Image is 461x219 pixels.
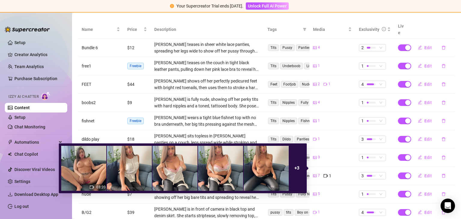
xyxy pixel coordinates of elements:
[267,26,300,33] span: Tags
[154,78,260,91] div: [PERSON_NAME] shows off her perfectly pedicured feet with bright red toenails, then uses them to ...
[313,137,317,141] span: video-camera
[78,20,124,39] th: Name
[437,153,450,162] button: delete
[413,79,437,89] button: Edit
[268,209,282,216] span: pussy
[413,61,437,71] button: Edit
[313,101,317,104] span: picture
[284,209,294,216] span: tits
[324,174,328,178] span: video-camera
[313,26,347,33] span: Media
[198,146,243,191] img: media
[152,146,197,191] img: media
[313,64,317,68] span: picture
[361,191,364,197] span: 1
[413,189,437,199] button: Edit
[151,20,264,39] th: Description
[8,140,13,145] span: thunderbolt
[318,209,320,215] span: 1
[318,63,320,69] span: 1
[418,100,422,104] span: edit
[313,119,317,123] span: picture
[244,146,289,191] img: media
[413,43,437,52] button: Edit
[78,94,124,112] td: boobs2
[441,199,455,213] div: Open Intercom Messenger
[14,149,57,159] span: Chat Copilot
[78,112,124,130] td: fishnet
[361,44,364,51] span: 2
[441,174,446,178] span: delete
[441,155,446,160] span: delete
[318,81,320,87] span: 2
[14,167,55,172] a: Discover Viral Videos
[127,26,142,33] span: Price
[78,130,124,148] td: dildo play
[14,74,62,83] a: Purchase Subscription
[313,174,317,178] span: picture
[248,4,287,8] span: Unlock Full AI Power
[14,115,26,120] a: Setup
[361,81,364,88] span: 4
[313,192,317,196] span: picture
[295,209,317,216] span: Boy on Girl
[394,20,409,39] th: Live
[437,171,450,181] button: delete
[361,99,364,106] span: 1
[14,105,30,110] a: Content
[14,137,57,147] span: Automations
[303,28,306,31] span: filter
[418,173,422,178] span: edit
[328,81,330,87] span: 1
[313,82,317,86] span: picture
[8,94,39,100] span: Izzy AI Chatter
[268,44,279,51] span: Tits
[382,27,386,31] span: info-circle
[96,185,106,189] span: 03:20
[441,64,446,68] span: delete
[437,116,450,126] button: delete
[154,41,260,54] div: [PERSON_NAME] teases in sheer white lace panties, spreading her legs wide to show off her pussy t...
[302,25,308,34] span: filter
[437,134,450,144] button: delete
[424,100,432,105] span: Edit
[14,192,58,197] span: Download Desktop App
[441,137,446,141] span: delete
[313,156,317,159] span: picture
[318,100,320,105] span: 4
[176,4,243,8] span: Your Supercreator Trial ends [DATE].
[280,99,297,106] span: Nipples
[280,63,303,69] span: Underboob
[41,91,50,100] img: AI Chatter
[107,146,152,191] img: media
[246,4,289,8] a: Unlock Full AI Power
[418,210,422,214] span: edit
[8,152,12,156] img: Chat Copilot
[318,45,320,50] span: 4
[268,191,279,197] span: Tits
[418,192,422,196] span: edit
[361,154,364,161] span: 1
[5,26,50,32] img: logo-BBDzfeDw.svg
[309,20,355,39] th: Media
[329,172,331,179] span: 1
[268,81,280,88] span: Feet
[14,50,62,59] a: Creator Analytics
[300,81,313,88] span: Nude
[413,98,437,107] button: Edit
[90,185,94,189] span: video-camera
[324,82,327,86] span: video-camera
[441,192,446,196] span: delete
[413,134,437,144] button: Edit
[294,136,312,142] span: Panties
[124,185,151,203] td: $7
[14,124,45,129] a: Chat Monitoring
[441,119,446,123] span: delete
[424,45,432,50] span: Edit
[441,82,446,86] span: delete
[280,136,293,142] span: Dildo
[424,210,432,215] span: Edit
[294,165,300,171] strong: + 3
[14,204,29,209] a: Log out
[424,118,432,123] span: Edit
